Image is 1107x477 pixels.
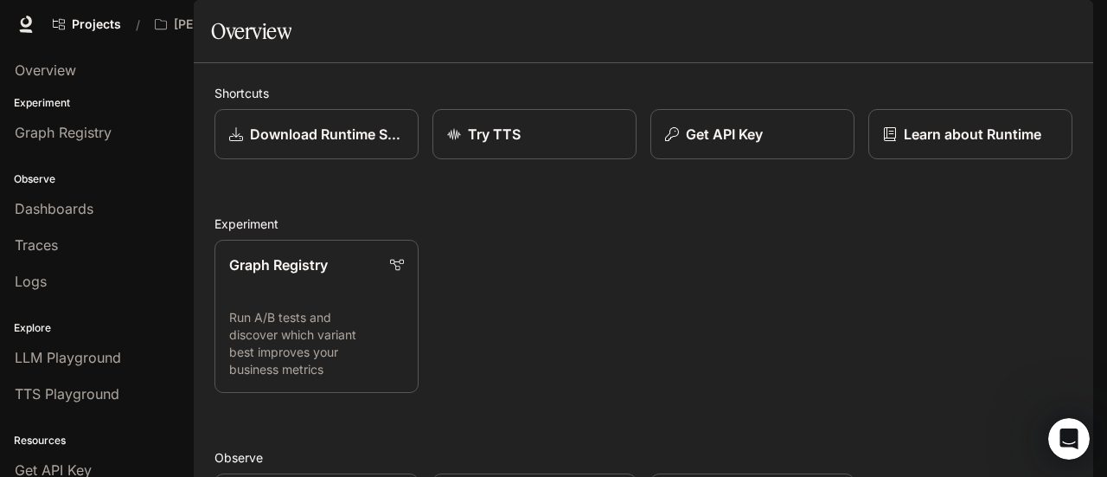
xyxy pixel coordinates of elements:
[214,84,1072,102] h2: Shortcuts
[147,7,298,42] button: All workspaces
[686,124,763,145] p: Get API Key
[1048,418,1090,460] iframe: Intercom live chat
[214,215,1072,233] h2: Experiment
[129,16,147,34] div: /
[211,14,291,48] h1: Overview
[214,240,419,393] a: Graph RegistryRun A/B tests and discover which variant best improves your business metrics
[868,109,1072,159] a: Learn about Runtime
[45,7,129,42] a: Go to projects
[904,124,1041,145] p: Learn about Runtime
[250,124,404,145] p: Download Runtime SDK
[432,109,637,159] a: Try TTS
[72,17,121,32] span: Projects
[174,17,271,32] p: [PERSON_NAME]
[214,109,419,159] a: Download Runtime SDK
[214,448,1072,467] h2: Observe
[468,124,521,145] p: Try TTS
[229,309,404,378] p: Run A/B tests and discover which variant best improves your business metrics
[650,109,854,159] button: Get API Key
[229,255,328,275] p: Graph Registry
